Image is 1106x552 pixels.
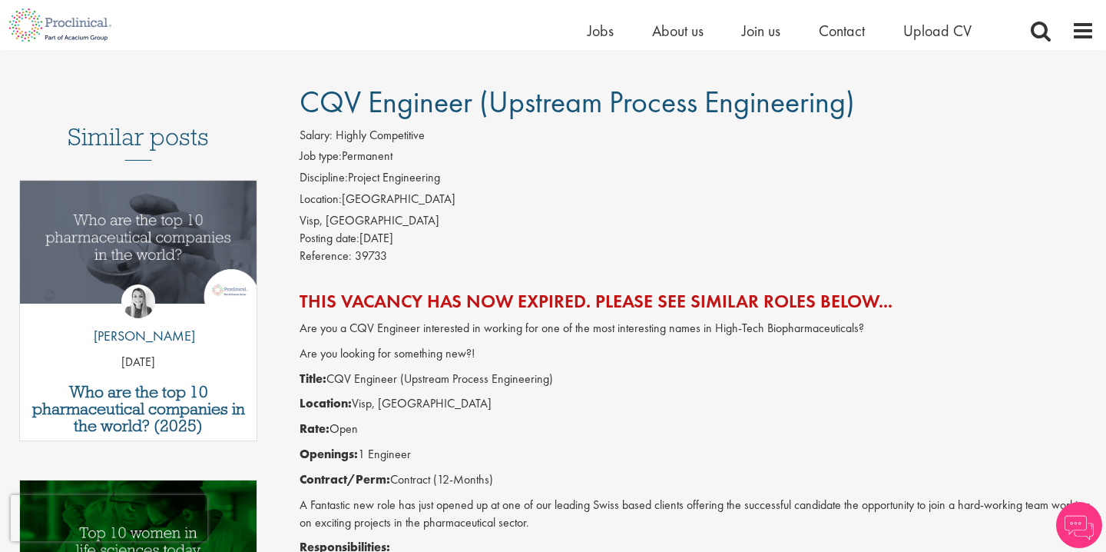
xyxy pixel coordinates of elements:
strong: Title: [300,371,326,387]
p: [DATE] [20,354,257,371]
p: Are you a CQV Engineer interested in working for one of the most interesting names in High-Tech B... [300,320,1094,338]
strong: Contract/Perm: [300,471,390,487]
label: Location: [300,191,342,208]
div: [DATE] [300,230,1094,248]
span: Highly Competitive [336,127,425,143]
img: Chatbot [1056,502,1102,548]
p: Are you looking for something new?! [300,345,1094,363]
a: Jobs [588,21,614,41]
span: CQV Engineer (Upstream Process Engineering) [300,82,855,121]
p: Contract (12-Months) [300,471,1094,489]
p: 1 Engineer [300,446,1094,464]
span: 39733 [355,248,387,264]
img: Hannah Burke [121,284,155,318]
strong: Location: [300,395,352,411]
h2: This vacancy has now expired. Please see similar roles below... [300,291,1094,311]
label: Reference: [300,248,352,265]
strong: Openings: [300,446,358,462]
p: [PERSON_NAME] [82,326,195,346]
a: About us [652,21,704,41]
a: Upload CV [903,21,972,41]
li: Project Engineering [300,169,1094,191]
a: Who are the top 10 pharmaceutical companies in the world? (2025) [28,384,249,434]
label: Job type: [300,148,342,165]
label: Salary: [300,127,333,145]
div: Visp, [GEOGRAPHIC_DATA] [300,212,1094,230]
strong: Rate: [300,421,329,437]
a: Contact [819,21,865,41]
iframe: reCAPTCHA [11,495,207,541]
li: [GEOGRAPHIC_DATA] [300,191,1094,212]
p: Open [300,421,1094,438]
p: CQV Engineer (Upstream Process Engineering) [300,371,1094,388]
h3: Similar posts [68,124,209,161]
p: Visp, [GEOGRAPHIC_DATA] [300,395,1094,413]
li: Permanent [300,148,1094,169]
a: Join us [742,21,780,41]
a: Hannah Burke [PERSON_NAME] [82,284,195,354]
label: Discipline: [300,169,348,187]
a: Link to a post [20,181,257,317]
span: Posting date: [300,230,359,246]
p: A Fantastic new role has just opened up at one of our leading Swiss based clients offering the su... [300,497,1094,532]
img: Top 10 pharmaceutical companies in the world 2025 [20,181,257,304]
